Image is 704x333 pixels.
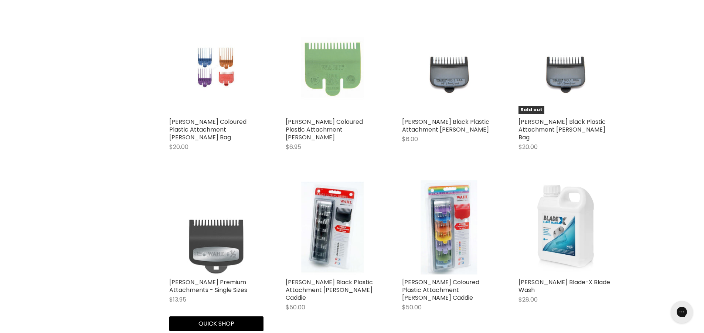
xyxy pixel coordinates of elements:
a: Wahl Coloured Plastic Attachment Combs Caddie [402,180,496,275]
img: Wahl Blade-X Blade Wash [518,180,613,275]
a: [PERSON_NAME] Blade-X Blade Wash [518,278,610,294]
span: $6.00 [402,135,418,143]
img: Wahl Black Plastic Attachment Combs [418,20,480,114]
a: [PERSON_NAME] Black Plastic Attachment [PERSON_NAME] Bag [518,118,606,142]
button: Quick shop [169,316,263,331]
span: Sold out [518,106,544,114]
a: Wahl Black Plastic Attachment Combs Caddie [286,180,380,275]
span: $20.00 [169,143,188,151]
span: $6.95 [286,143,301,151]
iframe: Gorgias live chat messenger [667,298,697,326]
a: Wahl Premium Attachments - Single Sizes [169,180,263,275]
img: Wahl Black Plastic Attachment Combs Bag [534,20,597,114]
img: Wahl Black Plastic Attachment Combs Caddie [301,180,364,275]
span: $50.00 [402,303,422,312]
a: [PERSON_NAME] Coloured Plastic Attachment [PERSON_NAME] Caddie [402,278,479,302]
span: $28.00 [518,295,538,304]
span: $50.00 [286,303,305,312]
a: [PERSON_NAME] Black Plastic Attachment [PERSON_NAME] [402,118,489,134]
img: Wahl Coloured Plastic Attachment Combs Caddie [421,180,477,275]
span: $20.00 [518,143,538,151]
a: [PERSON_NAME] Premium Attachments - Single Sizes [169,278,247,294]
img: Wahl Coloured Plastic Attachment Combs Bag [185,20,247,114]
img: Wahl Premium Attachments - Single Sizes [181,180,251,275]
img: Wahl Coloured Plastic Attachment Combs [301,20,364,114]
a: Wahl Black Plastic Attachment Combs [402,20,496,114]
a: Wahl Coloured Plastic Attachment Combs [286,20,380,114]
a: [PERSON_NAME] Coloured Plastic Attachment [PERSON_NAME] [286,118,363,142]
span: $13.95 [169,295,186,304]
a: [PERSON_NAME] Black Plastic Attachment [PERSON_NAME] Caddie [286,278,373,302]
a: Wahl Coloured Plastic Attachment Combs Bag [169,20,263,114]
a: Wahl Black Plastic Attachment Combs BagSold out [518,20,613,114]
a: [PERSON_NAME] Coloured Plastic Attachment [PERSON_NAME] Bag [169,118,246,142]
